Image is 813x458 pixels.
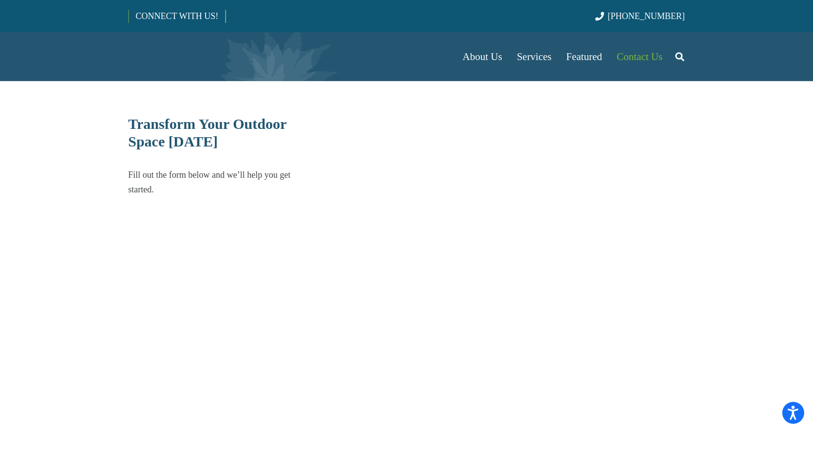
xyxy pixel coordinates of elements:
a: Contact Us [609,32,670,81]
span: Contact Us [617,51,663,62]
a: About Us [455,32,509,81]
a: Search [670,44,689,69]
p: Fill out the form below and we’ll help you get started. [128,167,311,197]
span: Transform Your Outdoor Space [DATE] [128,116,287,149]
span: Services [517,51,551,62]
a: Featured [559,32,609,81]
span: [PHONE_NUMBER] [608,11,685,21]
a: Borst-Logo [128,37,291,76]
span: Featured [566,51,602,62]
span: About Us [462,51,502,62]
a: CONNECT WITH US! [129,4,225,28]
a: Services [509,32,559,81]
a: [PHONE_NUMBER] [595,11,685,21]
